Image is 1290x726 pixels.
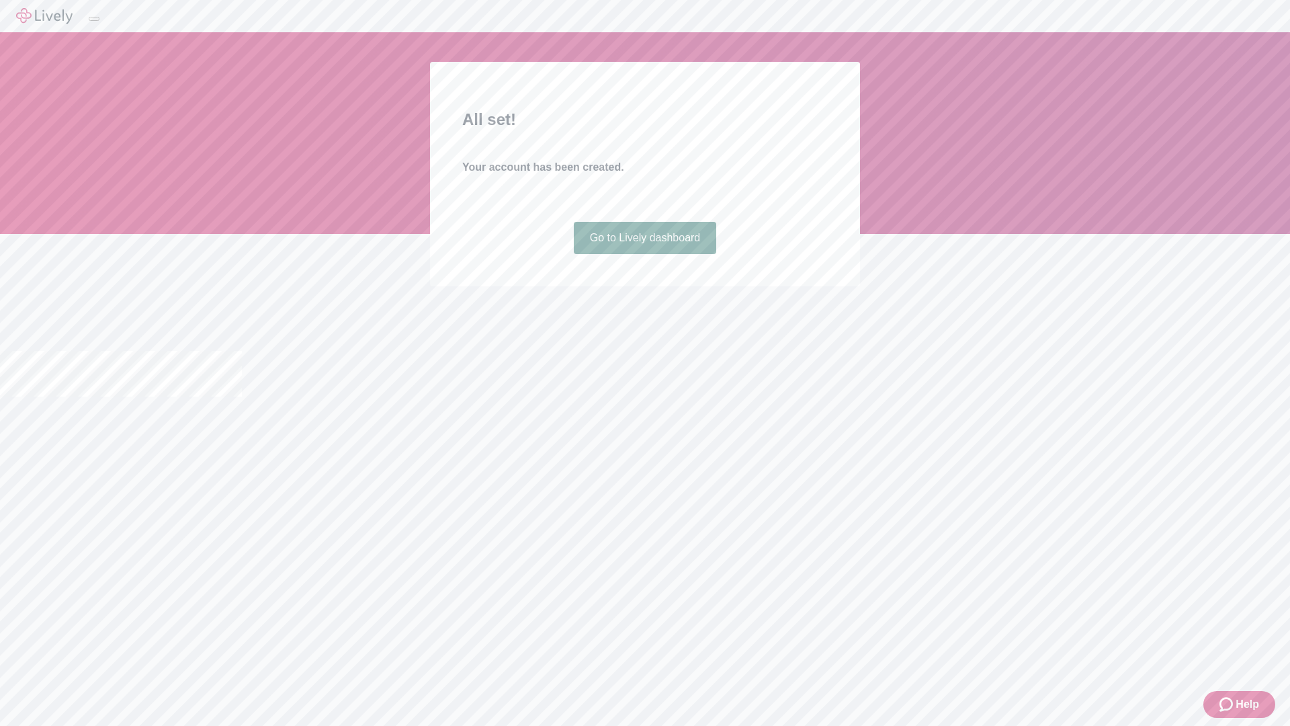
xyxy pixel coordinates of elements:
[89,17,99,21] button: Log out
[1219,696,1236,713] svg: Zendesk support icon
[1203,691,1275,718] button: Zendesk support iconHelp
[462,108,828,132] h2: All set!
[16,8,73,24] img: Lively
[462,159,828,175] h4: Your account has been created.
[1236,696,1259,713] span: Help
[574,222,717,254] a: Go to Lively dashboard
